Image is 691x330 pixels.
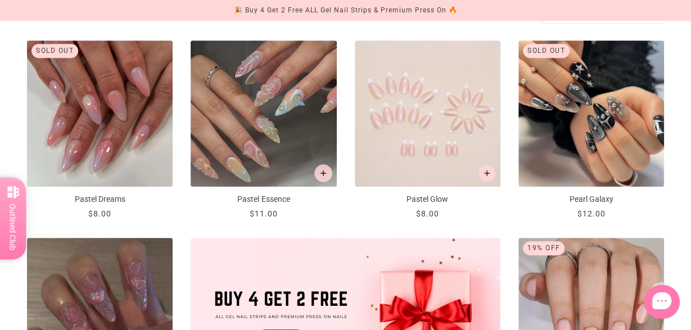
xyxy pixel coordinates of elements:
[518,193,664,205] p: Pearl Galaxy
[355,40,500,219] a: Pastel Glow
[234,4,458,16] div: 🎉 Buy 4 Get 2 Free ALL Gel Nail Strips & Premium Press On 🔥
[577,208,605,220] div: $12.00
[518,40,664,219] a: Pearl Galaxy
[314,164,332,182] button: Add to cart
[31,44,78,58] div: Sold out
[191,40,336,219] a: Pastel Essence
[355,193,500,205] p: Pastel Glow
[191,193,336,205] p: Pastel Essence
[27,40,173,219] a: Pastel Dreams
[250,208,278,220] div: $11.00
[27,193,173,205] p: Pastel Dreams
[478,164,496,182] button: Add to cart
[416,208,439,220] div: $8.00
[523,44,570,58] div: Sold out
[523,241,565,255] div: 19% Off
[88,208,111,220] div: $8.00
